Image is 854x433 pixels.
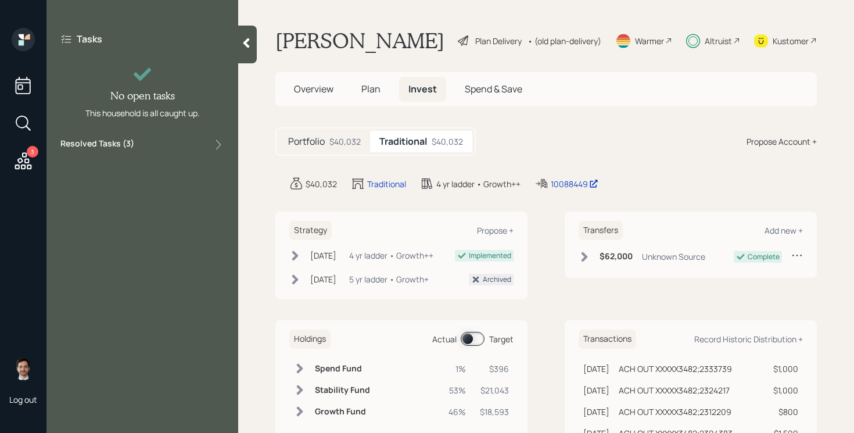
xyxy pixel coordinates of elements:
[694,334,803,345] div: Record Historic Distribution +
[310,273,336,285] div: [DATE]
[465,83,522,95] span: Spend & Save
[436,178,521,190] div: 4 yr ladder • Growth++
[583,363,609,375] div: [DATE]
[361,83,381,95] span: Plan
[310,249,336,262] div: [DATE]
[600,252,633,262] h6: $62,000
[475,35,522,47] div: Plan Delivery
[77,33,102,45] label: Tasks
[315,385,370,395] h6: Stability Fund
[289,221,332,240] h6: Strategy
[60,138,134,152] label: Resolved Tasks ( 3 )
[349,249,433,262] div: 4 yr ladder • Growth++
[315,407,370,417] h6: Growth Fund
[349,273,429,285] div: 5 yr ladder • Growth+
[642,251,705,263] div: Unknown Source
[528,35,601,47] div: • (old plan-delivery)
[619,384,730,396] div: ACH OUT XXXXX3482;2324217
[288,136,325,147] h5: Portfolio
[480,384,509,396] div: $21,043
[9,394,37,405] div: Log out
[448,384,466,396] div: 53%
[448,363,466,375] div: 1%
[85,107,200,119] div: This household is all caught up.
[771,363,798,375] div: $1,000
[619,363,732,375] div: ACH OUT XXXXX3482;2333739
[765,225,803,236] div: Add new +
[27,146,38,158] div: 3
[294,83,333,95] span: Overview
[315,364,370,374] h6: Spend Fund
[306,178,337,190] div: $40,032
[551,178,598,190] div: 10088449
[619,406,731,418] div: ACH OUT XXXXX3482;2312209
[480,363,509,375] div: $396
[480,406,509,418] div: $18,593
[408,83,437,95] span: Invest
[747,135,817,148] div: Propose Account +
[469,251,511,261] div: Implemented
[432,135,463,148] div: $40,032
[771,384,798,396] div: $1,000
[635,35,664,47] div: Warmer
[379,136,427,147] h5: Traditional
[12,357,35,380] img: jonah-coleman-headshot.png
[579,221,623,240] h6: Transfers
[477,225,514,236] div: Propose +
[432,333,457,345] div: Actual
[483,274,511,285] div: Archived
[275,28,444,53] h1: [PERSON_NAME]
[579,330,636,349] h6: Transactions
[110,90,175,102] h4: No open tasks
[771,406,798,418] div: $800
[329,135,361,148] div: $40,032
[289,330,331,349] h6: Holdings
[367,178,406,190] div: Traditional
[748,252,780,262] div: Complete
[583,406,609,418] div: [DATE]
[489,333,514,345] div: Target
[705,35,732,47] div: Altruist
[583,384,609,396] div: [DATE]
[448,406,466,418] div: 46%
[773,35,809,47] div: Kustomer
